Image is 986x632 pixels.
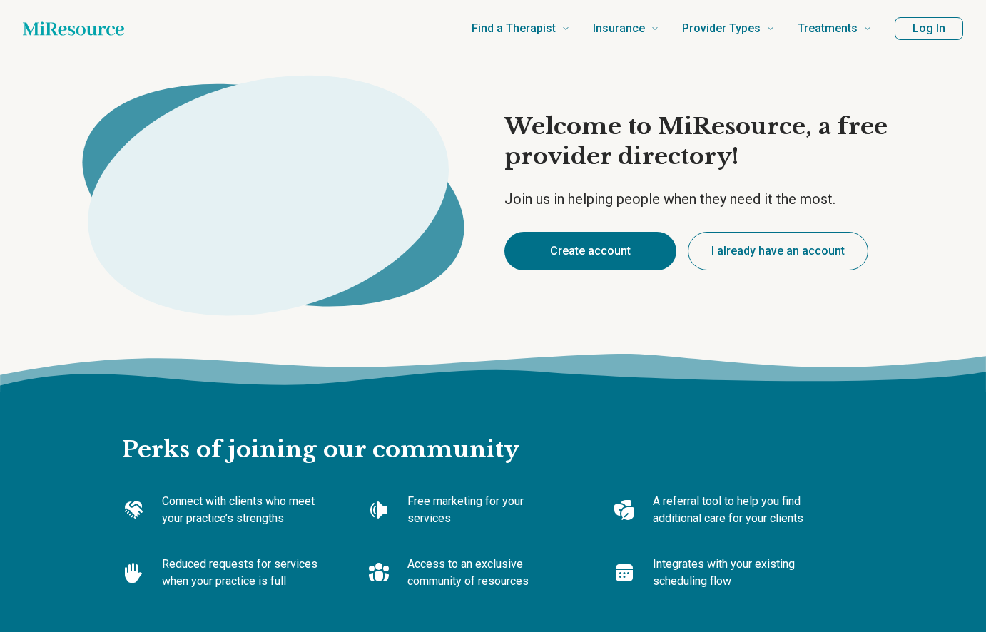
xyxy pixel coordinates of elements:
button: Log In [895,17,963,40]
p: Join us in helping people when they need it the most. [504,189,927,209]
span: Insurance [593,19,645,39]
p: A referral tool to help you find additional care for your clients [653,493,813,527]
span: Treatments [798,19,858,39]
p: Reduced requests for services when your practice is full [162,556,322,590]
button: I already have an account [688,232,868,270]
p: Connect with clients who meet your practice’s strengths [162,493,322,527]
p: Free marketing for your services [407,493,567,527]
h1: Welcome to MiResource, a free provider directory! [504,112,927,171]
span: Find a Therapist [472,19,556,39]
a: Home page [23,14,124,43]
p: Access to an exclusive community of resources [407,556,567,590]
span: Provider Types [682,19,761,39]
p: Integrates with your existing scheduling flow [653,556,813,590]
h2: Perks of joining our community [122,389,864,465]
button: Create account [504,232,676,270]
